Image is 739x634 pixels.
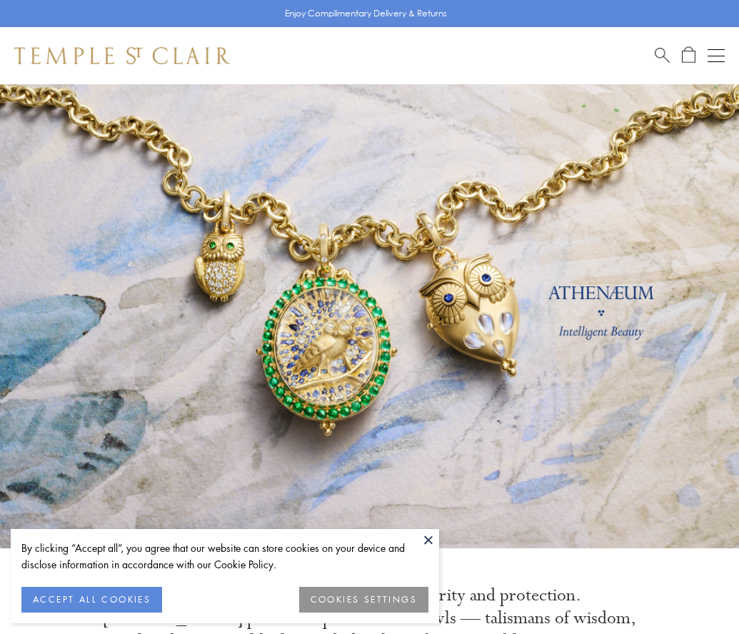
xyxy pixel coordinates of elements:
[21,587,162,613] button: ACCEPT ALL COOKIES
[682,46,695,64] a: Open Shopping Bag
[655,46,670,64] a: Search
[21,540,428,573] div: By clicking “Accept all”, you agree that our website can store cookies on your device and disclos...
[708,47,725,64] button: Open navigation
[299,587,428,613] button: COOKIES SETTINGS
[285,6,447,21] p: Enjoy Complimentary Delivery & Returns
[14,47,230,64] img: Temple St. Clair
